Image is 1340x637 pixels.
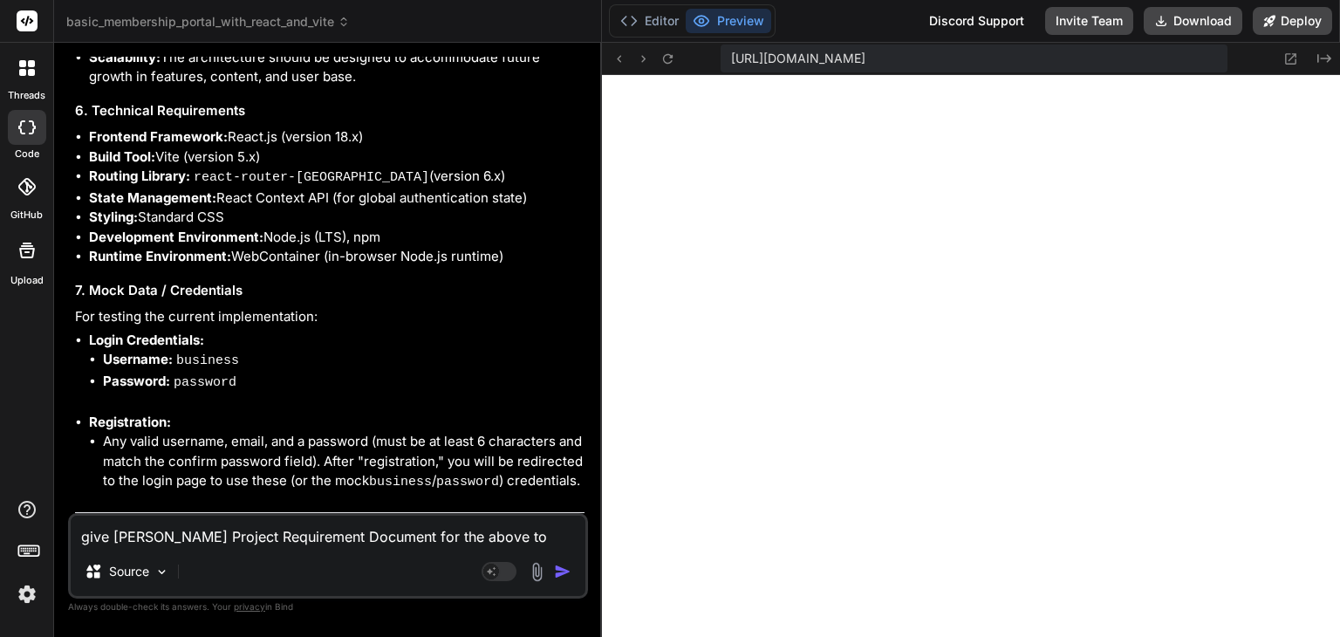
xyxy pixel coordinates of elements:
[89,148,155,165] strong: Build Tool:
[75,307,585,327] p: For testing the current implementation:
[10,208,43,223] label: GitHub
[1045,7,1133,35] button: Invite Team
[66,13,350,31] span: basic_membership_portal_with_react_and_vite
[75,281,585,301] h3: 7. Mock Data / Credentials
[919,7,1035,35] div: Discord Support
[176,353,239,368] code: business
[234,601,265,612] span: privacy
[8,88,45,103] label: threads
[89,208,585,228] li: Standard CSS
[89,229,263,245] strong: Development Environment:
[1144,7,1242,35] button: Download
[89,128,228,145] strong: Frontend Framework:
[554,563,571,580] img: icon
[436,475,499,490] code: password
[89,147,585,168] li: Vite (version 5.x)
[602,75,1340,637] iframe: Preview
[89,48,585,87] li: The architecture should be designed to accommodate future growth in features, content, and user b...
[89,209,138,225] strong: Styling:
[89,167,585,188] li: (version 6.x)
[174,375,236,390] code: password
[89,414,171,430] strong: Registration:
[89,228,585,248] li: Node.js (LTS), npm
[10,273,44,288] label: Upload
[686,9,771,33] button: Preview
[527,562,547,582] img: attachment
[15,147,39,161] label: code
[369,475,432,490] code: business
[89,248,231,264] strong: Runtime Environment:
[194,170,429,185] code: react-router-[GEOGRAPHIC_DATA]
[89,189,216,206] strong: State Management:
[89,247,585,267] li: WebContainer (in-browser Node.js runtime)
[103,432,585,493] li: Any valid username, email, and a password (must be at least 6 characters and match the confirm pa...
[154,565,169,579] img: Pick Models
[613,9,686,33] button: Editor
[103,373,170,389] strong: Password:
[103,351,173,367] strong: Username:
[731,50,865,67] span: [URL][DOMAIN_NAME]
[89,168,190,184] strong: Routing Library:
[109,563,149,580] p: Source
[89,49,161,65] strong: Scalability:
[89,188,585,209] li: React Context API (for global authentication state)
[89,127,585,147] li: React.js (version 18.x)
[1253,7,1332,35] button: Deploy
[12,579,42,609] img: settings
[68,599,588,615] p: Always double-check its answers. Your in Bind
[75,101,585,121] h3: 6. Technical Requirements
[89,332,204,348] strong: Login Credentials:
